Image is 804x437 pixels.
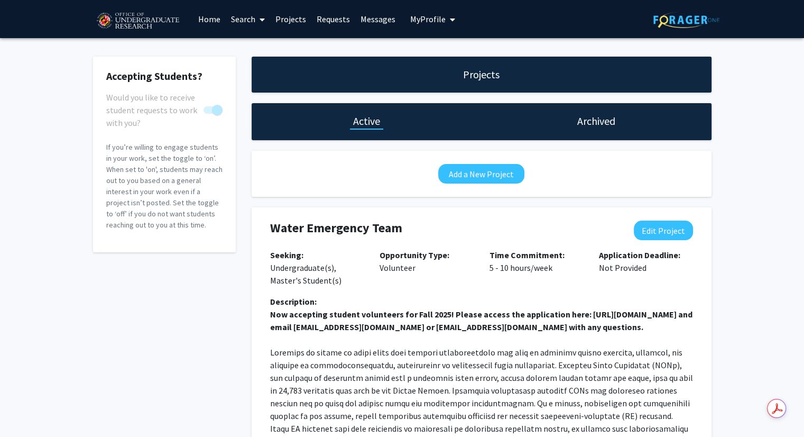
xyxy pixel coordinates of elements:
span: Would you like to receive student requests to work with you? [106,91,199,129]
h1: Projects [463,67,500,82]
iframe: Chat [8,389,45,429]
h2: Accepting Students? [106,70,223,83]
h4: Water Emergency Team [270,221,617,236]
div: You cannot turn this off while you have active projects. [106,91,223,116]
b: Opportunity Type: [380,250,449,260]
a: Search [226,1,270,38]
b: Application Deadline: [599,250,680,260]
a: Requests [311,1,355,38]
span: My Profile [410,14,446,24]
h1: Archived [577,114,615,129]
a: Messages [355,1,401,38]
p: Volunteer [380,249,474,274]
button: Edit Project [634,221,693,240]
button: Add a New Project [438,164,524,184]
p: Undergraduate(s), Master's Student(s) [270,249,364,287]
a: Home [193,1,226,38]
b: Seeking: [270,250,303,260]
p: If you’re willing to engage students in your work, set the toggle to ‘on’. When set to 'on', stud... [106,142,223,231]
img: University of Maryland Logo [93,8,182,34]
b: Time Commitment: [489,250,565,260]
a: Projects [270,1,311,38]
div: Description: [270,295,693,308]
strong: Now accepting student volunteers for Fall 2025! Please access the application here: [URL][DOMAIN_... [270,309,694,332]
h1: Active [353,114,380,129]
img: ForagerOne Logo [653,12,719,28]
p: Not Provided [599,249,693,274]
p: 5 - 10 hours/week [489,249,584,274]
